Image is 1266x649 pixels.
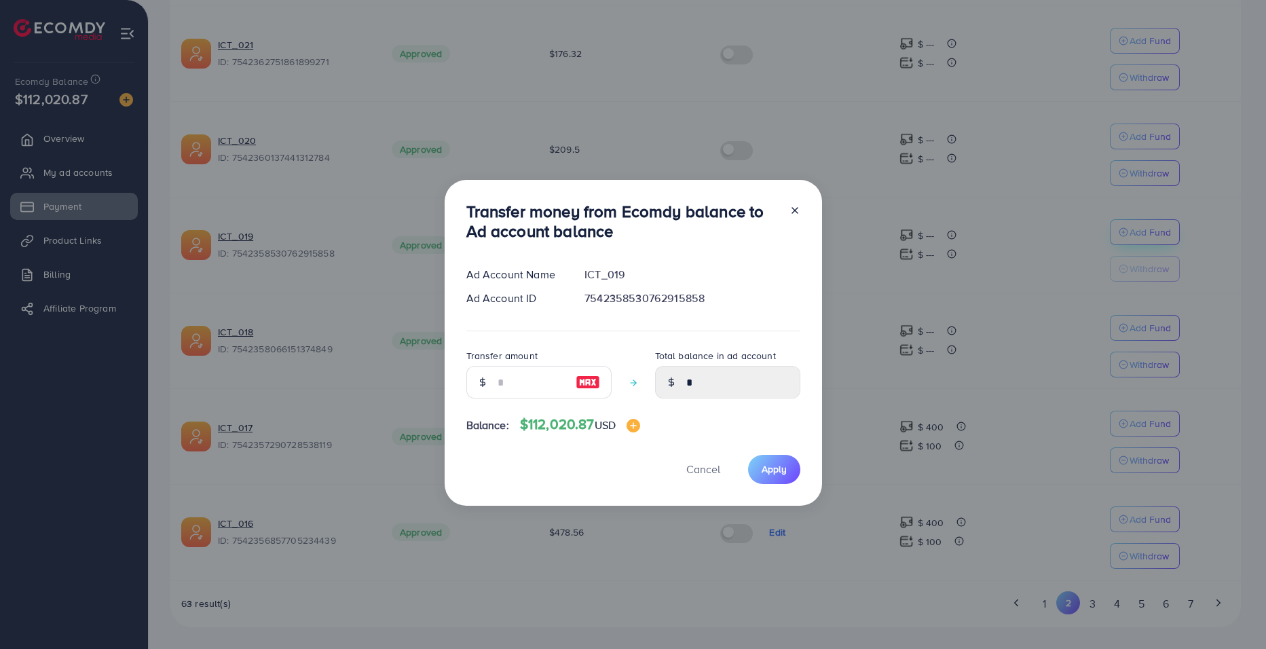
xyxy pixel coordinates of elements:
[655,349,776,363] label: Total balance in ad account
[466,349,538,363] label: Transfer amount
[574,267,811,282] div: ICT_019
[455,291,574,306] div: Ad Account ID
[466,418,509,433] span: Balance:
[576,374,600,390] img: image
[748,455,800,484] button: Apply
[627,419,640,432] img: image
[455,267,574,282] div: Ad Account Name
[669,455,737,484] button: Cancel
[1208,588,1256,639] iframe: Chat
[595,418,616,432] span: USD
[520,416,640,433] h4: $112,020.87
[686,462,720,477] span: Cancel
[574,291,811,306] div: 7542358530762915858
[466,202,779,241] h3: Transfer money from Ecomdy balance to Ad account balance
[762,462,787,476] span: Apply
